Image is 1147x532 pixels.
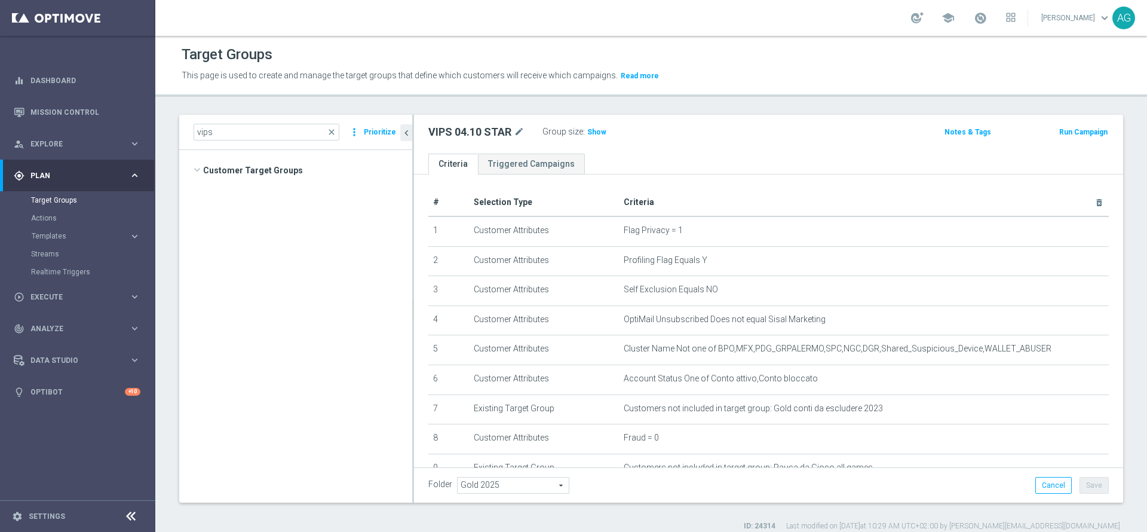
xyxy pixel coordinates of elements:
i: chevron_left [401,127,412,139]
button: play_circle_outline Execute keyboard_arrow_right [13,292,141,302]
td: 6 [428,365,469,395]
i: person_search [14,139,24,149]
i: play_circle_outline [14,292,24,302]
a: Mission Control [30,96,140,128]
td: Customer Attributes [469,305,619,335]
span: Execute [30,293,129,301]
span: Customers not included in target group: Pausa da Gioco all games [624,463,873,473]
i: settings [12,511,23,522]
button: chevron_left [400,124,412,141]
button: equalizer Dashboard [13,76,141,85]
label: Folder [428,479,452,490]
div: Actions [31,209,154,227]
div: Mission Control [14,96,140,128]
td: 3 [428,276,469,306]
span: Analyze [30,325,129,332]
h2: VIPS 04.10 STAR [428,125,511,139]
div: Explore [14,139,129,149]
button: Prioritize [362,124,398,140]
i: delete_forever [1094,198,1104,207]
td: Customer Attributes [469,335,619,365]
i: mode_edit [514,125,525,139]
label: ID: 24314 [744,521,775,531]
i: more_vert [348,124,360,140]
td: 8 [428,424,469,454]
a: Settings [29,513,65,520]
label: Last modified on [DATE] at 10:29 AM UTC+02:00 by [PERSON_NAME][EMAIL_ADDRESS][DOMAIN_NAME] [786,521,1120,531]
a: Actions [31,213,124,223]
a: Criteria [428,154,478,175]
span: This page is used to create and manage the target groups that define which customers will receive... [182,71,618,80]
td: Customer Attributes [469,216,619,246]
span: Customers not included in target group: Gold conti da escludere 2023 [624,403,883,414]
td: 7 [428,395,469,424]
i: equalizer [14,75,24,86]
td: Customer Attributes [469,424,619,454]
div: Dashboard [14,65,140,96]
div: Templates [31,227,154,245]
a: Optibot [30,376,125,408]
td: Existing Target Group [469,454,619,484]
div: Realtime Triggers [31,263,154,281]
button: Data Studio keyboard_arrow_right [13,356,141,365]
div: Mission Control [13,108,141,117]
td: 1 [428,216,469,246]
span: Flag Privacy = 1 [624,225,683,236]
td: 2 [428,246,469,276]
i: keyboard_arrow_right [129,354,140,366]
span: school [941,11,955,25]
div: Analyze [14,323,129,334]
input: Quick find group or folder [194,124,339,140]
div: Execute [14,292,129,302]
i: track_changes [14,323,24,334]
td: Existing Target Group [469,395,619,424]
i: gps_fixed [14,170,24,181]
div: Target Groups [31,191,154,209]
button: lightbulb Optibot +10 [13,387,141,397]
h1: Target Groups [182,46,272,63]
span: Cluster Name Not one of BPO,MFX,PDG_GRPALERMO,SPC,NGC,DGR,Shared_Suspicious_Device,WALLET_ABUSER [624,344,1051,354]
td: 5 [428,335,469,365]
td: 9 [428,454,469,484]
td: Customer Attributes [469,246,619,276]
span: Plan [30,172,129,179]
div: Data Studio [14,355,129,366]
span: keyboard_arrow_down [1098,11,1111,25]
a: Triggered Campaigns [478,154,585,175]
th: # [428,189,469,216]
button: gps_fixed Plan keyboard_arrow_right [13,171,141,181]
th: Selection Type [469,189,619,216]
i: keyboard_arrow_right [129,170,140,181]
td: Customer Attributes [469,365,619,395]
label: : [583,127,585,137]
span: close [327,127,336,137]
button: Read more [619,69,660,82]
button: Templates keyboard_arrow_right [31,231,141,241]
button: Notes & Tags [943,126,992,139]
a: Realtime Triggers [31,267,124,277]
button: person_search Explore keyboard_arrow_right [13,139,141,149]
div: AG [1112,7,1135,29]
span: Profiling Flag Equals Y [624,255,707,265]
div: Plan [14,170,129,181]
a: Dashboard [30,65,140,96]
span: Self Exclusion Equals NO [624,285,718,295]
td: Customer Attributes [469,276,619,306]
a: Target Groups [31,195,124,205]
span: Fraud = 0 [624,433,659,443]
button: track_changes Analyze keyboard_arrow_right [13,324,141,334]
span: OptiMail Unsubscribed Does not equal Sisal Marketing [624,314,826,325]
a: Streams [31,249,124,259]
td: 4 [428,305,469,335]
div: Optibot [14,376,140,408]
span: Customer Target Groups [203,162,412,179]
label: Group size [542,127,583,137]
span: Show [587,128,606,136]
i: keyboard_arrow_right [129,231,140,242]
